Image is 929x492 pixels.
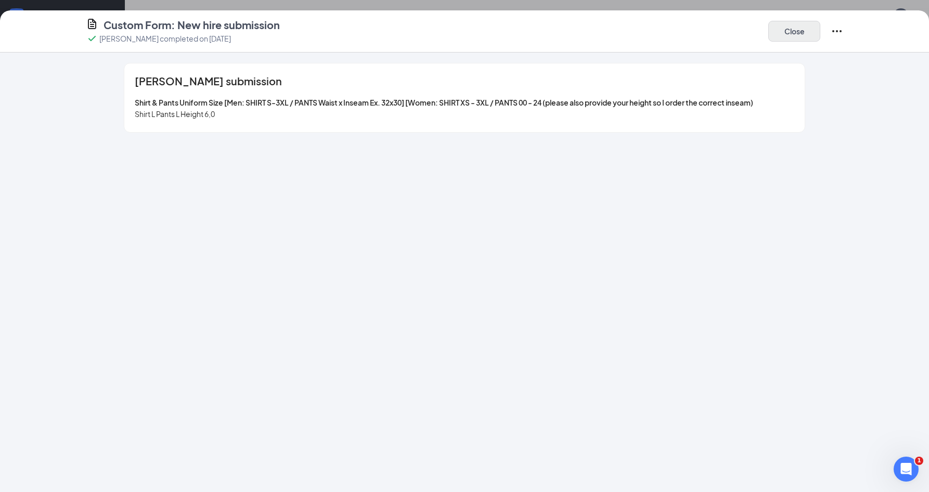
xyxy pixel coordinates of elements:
[768,21,820,42] button: Close
[894,457,919,482] iframe: Intercom live chat
[831,25,843,37] svg: Ellipses
[135,98,753,107] span: Shirt & Pants Uniform Size [Men: SHIRT S-3XL / PANTS Waist x Inseam Ex. 32x30] [Women: SHIRT XS -...
[135,76,282,86] span: [PERSON_NAME] submission
[86,32,98,45] svg: Checkmark
[135,109,215,119] span: Shirt L Pants L Height 6,0
[915,457,923,465] span: 1
[104,18,280,32] h4: Custom Form: New hire submission
[86,18,98,30] svg: CustomFormIcon
[99,33,231,44] p: [PERSON_NAME] completed on [DATE]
